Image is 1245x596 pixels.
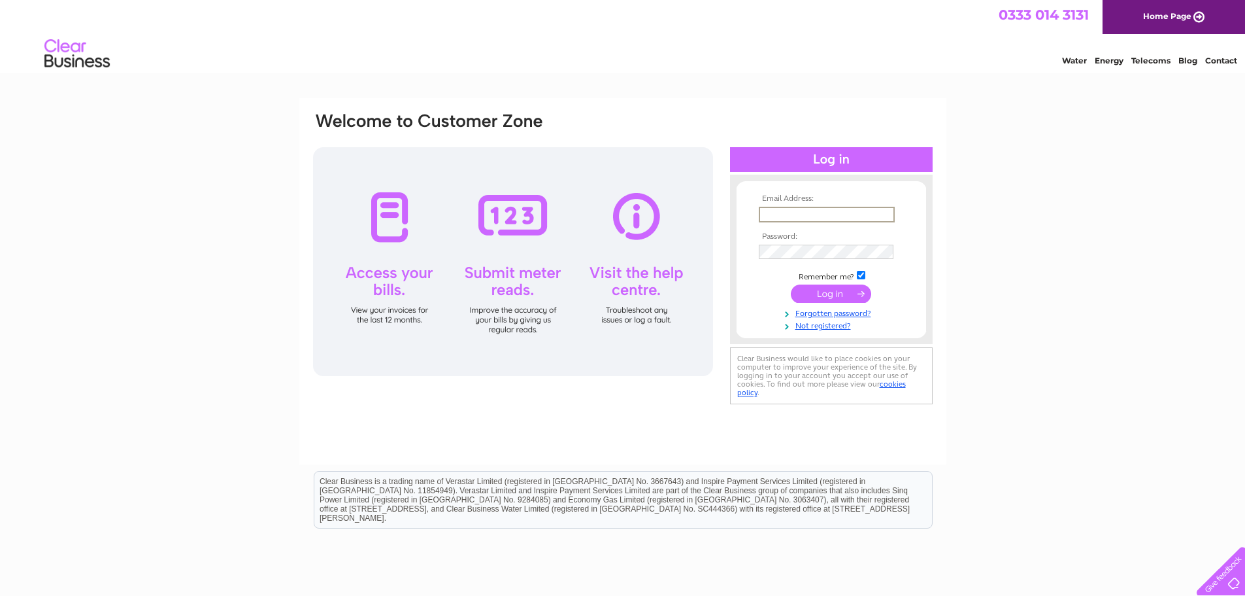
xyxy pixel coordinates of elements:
[314,7,932,63] div: Clear Business is a trading name of Verastar Limited (registered in [GEOGRAPHIC_DATA] No. 3667643...
[999,7,1089,23] a: 0333 014 3131
[1062,56,1087,65] a: Water
[44,34,110,74] img: logo.png
[755,194,907,203] th: Email Address:
[730,347,933,404] div: Clear Business would like to place cookies on your computer to improve your experience of the sit...
[1131,56,1170,65] a: Telecoms
[755,232,907,241] th: Password:
[1205,56,1237,65] a: Contact
[1095,56,1123,65] a: Energy
[759,319,907,331] a: Not registered?
[759,306,907,319] a: Forgotten password?
[791,285,871,303] input: Submit
[755,269,907,282] td: Remember me?
[1178,56,1197,65] a: Blog
[737,379,906,397] a: cookies policy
